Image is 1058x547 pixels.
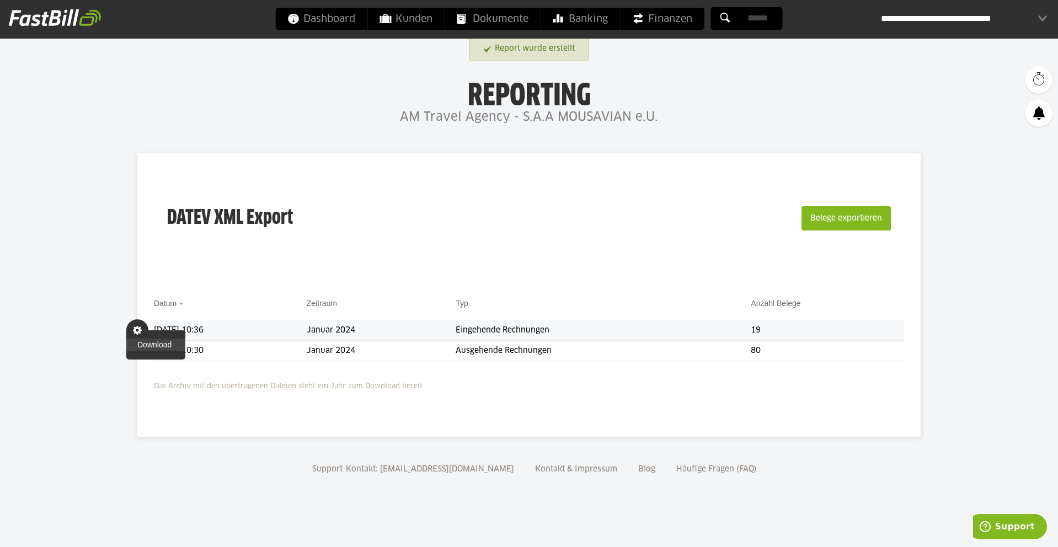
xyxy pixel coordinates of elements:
[531,465,621,473] a: Kontakt & Impressum
[751,320,904,341] td: 19
[553,8,608,30] span: Banking
[9,9,101,26] img: fastbill_logo_white.png
[179,303,186,305] img: sort_desc.gif
[541,8,620,30] a: Banking
[380,8,432,30] span: Kunden
[167,183,293,254] h3: DATEV XML Export
[621,8,704,30] a: Finanzen
[456,320,751,341] td: Eingehende Rechnungen
[307,320,456,341] td: Januar 2024
[484,39,575,59] a: Report wurde erstellt
[126,339,185,351] a: Download
[154,341,307,361] td: [DATE] 10:30
[368,8,445,30] a: Kunden
[154,299,177,308] a: Datum
[288,8,355,30] span: Dashboard
[456,299,468,308] a: Typ
[154,320,307,341] td: [DATE] 10:36
[457,8,528,30] span: Dokumente
[751,299,800,308] a: Anzahl Belege
[445,8,541,30] a: Dokumente
[751,341,904,361] td: 80
[633,8,692,30] span: Finanzen
[154,375,904,393] p: Das Archiv mit den übertragenen Dateien steht ein Jahr zum Download bereit
[973,514,1047,541] iframe: Öffnet ein Widget, in dem Sie weitere Informationen finden
[307,341,456,361] td: Januar 2024
[307,299,337,308] a: Zeitraum
[672,465,761,473] a: Häufige Fragen (FAQ)
[634,465,659,473] a: Blog
[110,78,948,106] h1: Reporting
[801,206,891,230] button: Belege exportieren
[456,341,751,361] td: Ausgehende Rechnungen
[276,8,367,30] a: Dashboard
[308,465,518,473] a: Support-Kontakt: [EMAIL_ADDRESS][DOMAIN_NAME]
